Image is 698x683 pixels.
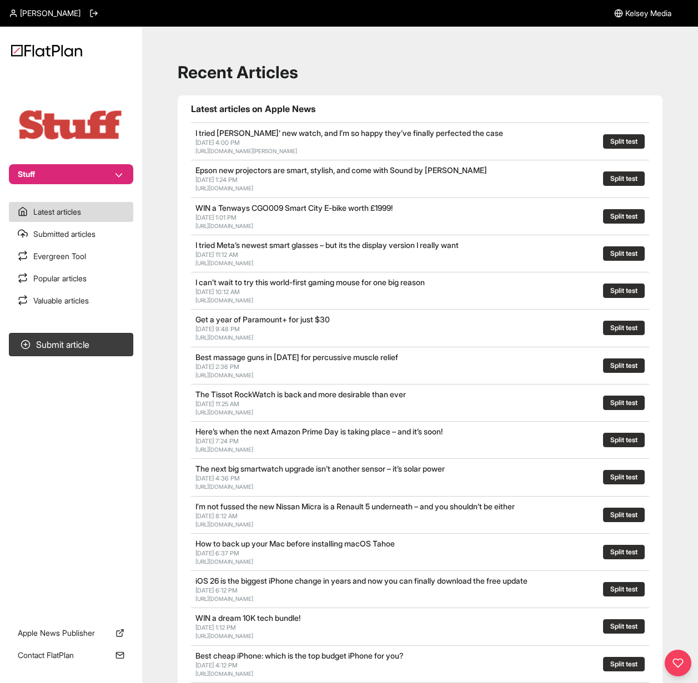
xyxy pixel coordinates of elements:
span: [DATE] 1:12 PM [195,624,236,631]
a: [URL][DOMAIN_NAME] [195,372,253,378]
span: [DATE] 9:48 PM [195,325,240,333]
button: Split test [603,657,645,671]
button: Split test [603,545,645,559]
button: Split test [603,470,645,484]
h1: Latest articles on Apple News [191,102,649,115]
span: [DATE] 10:12 AM [195,288,240,296]
button: Stuff [9,164,133,184]
a: Best massage guns in [DATE] for percussive muscle relief [195,352,398,362]
span: [DATE] 8:12 AM [195,512,238,520]
a: I tried Meta’s newest smart glasses – but its the display version I really want [195,240,459,250]
button: Split test [603,171,645,186]
a: Here’s when the next Amazon Prime Day is taking place – and it’s soon! [195,427,443,436]
a: [URL][DOMAIN_NAME] [195,633,253,639]
a: [URL][DOMAIN_NAME] [195,185,253,191]
button: Split test [603,508,645,522]
a: Contact FlatPlan [9,645,133,665]
a: Evergreen Tool [9,246,133,266]
a: iOS 26 is the biggest iPhone change in years and now you can finally download the free update [195,576,528,585]
a: Valuable articles [9,291,133,311]
a: Latest articles [9,202,133,222]
button: Split test [603,284,645,298]
button: Split test [603,321,645,335]
button: Split test [603,246,645,261]
button: Split test [603,396,645,410]
a: Popular articles [9,269,133,289]
img: Publication Logo [16,108,127,142]
button: Split test [603,209,645,224]
span: [DATE] 4:36 PM [195,474,240,482]
a: I’m not fussed the new Nissan Micra is a Renault 5 underneath – and you shouldn’t be either [195,502,515,511]
a: [URL][DOMAIN_NAME] [195,297,253,303]
a: I can’t wait to try this world-first gaming mouse for one big reason [195,277,425,287]
a: [URL][DOMAIN_NAME] [195,521,253,528]
a: Get a year of Paramount+ for just $30 [195,315,330,324]
button: Split test [603,433,645,447]
a: [URL][DOMAIN_NAME] [195,558,253,565]
a: [URL][DOMAIN_NAME] [195,334,253,341]
a: [URL][DOMAIN_NAME] [195,446,253,453]
a: The next big smartwatch upgrade isn’t another sensor – it’s solar power [195,464,445,473]
span: [DATE] 1:24 PM [195,176,238,184]
span: Kelsey Media [625,8,671,19]
span: [DATE] 11:12 AM [195,251,238,259]
span: [DATE] 7:24 PM [195,437,239,445]
a: WIN a Tenways CGO009 Smart City E-bike worth £1999! [195,203,393,213]
button: Submit article [9,333,133,356]
a: [PERSON_NAME] [9,8,81,19]
span: [DATE] 4:12 PM [195,661,238,669]
button: Split test [603,619,645,634]
a: [URL][DOMAIN_NAME] [195,222,253,229]
a: WIN a dream 10K tech bundle! [195,613,300,623]
a: [URL][DOMAIN_NAME] [195,260,253,266]
button: Split test [603,134,645,149]
a: [URL][DOMAIN_NAME] [195,409,253,416]
a: Best cheap iPhone: which is the top budget iPhone for you? [195,651,404,660]
a: Submitted articles [9,224,133,244]
a: Epson new projectors are smart, stylish, and come with Sound by [PERSON_NAME] [195,165,487,175]
button: Split test [603,582,645,596]
a: [URL][DOMAIN_NAME] [195,595,253,602]
a: Apple News Publisher [9,623,133,643]
span: [DATE] 2:36 PM [195,363,239,371]
span: [DATE] 4:00 PM [195,139,240,146]
a: [URL][DOMAIN_NAME] [195,483,253,490]
span: [PERSON_NAME] [20,8,81,19]
a: I tried [PERSON_NAME]’ new watch, and I’m so happy they’ve finally perfected the case [195,128,503,138]
img: Logo [11,44,82,57]
span: [DATE] 1:01 PM [195,214,237,221]
span: [DATE] 11:25 AM [195,400,239,408]
span: [DATE] 6:12 PM [195,586,238,594]
a: The Tissot RockWatch is back and more desirable than ever [195,389,406,399]
h1: Recent Articles [178,62,662,82]
span: [DATE] 6:37 PM [195,549,239,557]
a: How to back up your Mac before installing macOS Tahoe [195,539,395,548]
a: [URL][DOMAIN_NAME] [195,670,253,677]
button: Split test [603,358,645,373]
a: [URL][DOMAIN_NAME][PERSON_NAME] [195,148,297,154]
